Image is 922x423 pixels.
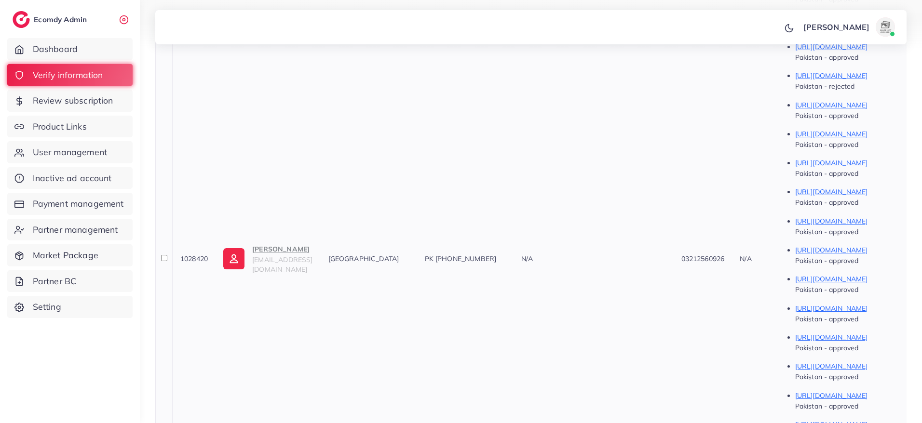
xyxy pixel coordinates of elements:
a: Verify information [7,64,133,86]
span: Pakistan - approved [795,140,859,149]
img: logo [13,11,30,28]
a: Payment management [7,193,133,215]
span: N/A [740,254,751,263]
span: Pakistan - approved [795,169,859,178]
img: ic-user-info.36bf1079.svg [223,248,244,269]
span: Pakistan - approved [795,198,859,207]
span: Pakistan - approved [795,372,859,381]
a: Market Package [7,244,133,266]
a: [PERSON_NAME][EMAIL_ADDRESS][DOMAIN_NAME] [223,243,312,275]
span: Review subscription [33,94,113,107]
span: Pakistan - approved [795,111,859,120]
span: Pakistan - approved [795,315,859,323]
a: logoEcomdy Admin [13,11,89,28]
span: Pakistan - approved [795,285,859,294]
span: Market Package [33,249,98,262]
span: Inactive ad account [33,172,112,185]
p: [PERSON_NAME] [252,243,312,255]
a: Setting [7,296,133,318]
span: [EMAIL_ADDRESS][DOMAIN_NAME] [252,255,312,274]
span: User management [33,146,107,159]
a: Product Links [7,116,133,138]
a: Dashboard [7,38,133,60]
span: Verify information [33,69,103,81]
span: 03212560926 [681,254,725,263]
span: Pakistan - approved [795,53,859,62]
p: [PERSON_NAME] [803,21,869,33]
span: Setting [33,301,61,313]
span: 1028420 [180,254,208,263]
span: Payment management [33,198,124,210]
a: User management [7,141,133,163]
span: Pakistan - rejected [795,82,855,91]
a: [PERSON_NAME]avatar [798,17,899,37]
span: Dashboard [33,43,78,55]
h2: Ecomdy Admin [34,15,89,24]
img: avatar [876,17,895,37]
span: Partner management [33,224,118,236]
span: [GEOGRAPHIC_DATA] [328,254,399,263]
span: Partner BC [33,275,77,288]
span: Pakistan - approved [795,344,859,352]
span: Product Links [33,120,87,133]
a: Partner BC [7,270,133,292]
span: Pakistan - approved [795,256,859,265]
a: Review subscription [7,90,133,112]
a: Inactive ad account [7,167,133,189]
span: Pakistan - approved [795,402,859,410]
span: N/A [521,254,533,263]
span: Pakistan - approved [795,227,859,236]
span: PK [PHONE_NUMBER] [425,254,497,263]
a: Partner management [7,219,133,241]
